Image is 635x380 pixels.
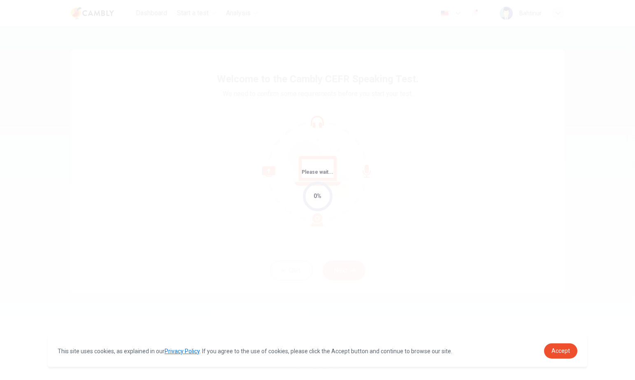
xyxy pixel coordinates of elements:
span: Please wait... [302,169,333,175]
a: dismiss cookie message [544,343,577,359]
div: cookieconsent [48,335,588,367]
span: Accept [551,347,570,354]
a: Privacy Policy [165,348,200,354]
div: 0% [314,191,321,201]
span: This site uses cookies, as explained in our . If you agree to the use of cookies, please click th... [58,348,452,354]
